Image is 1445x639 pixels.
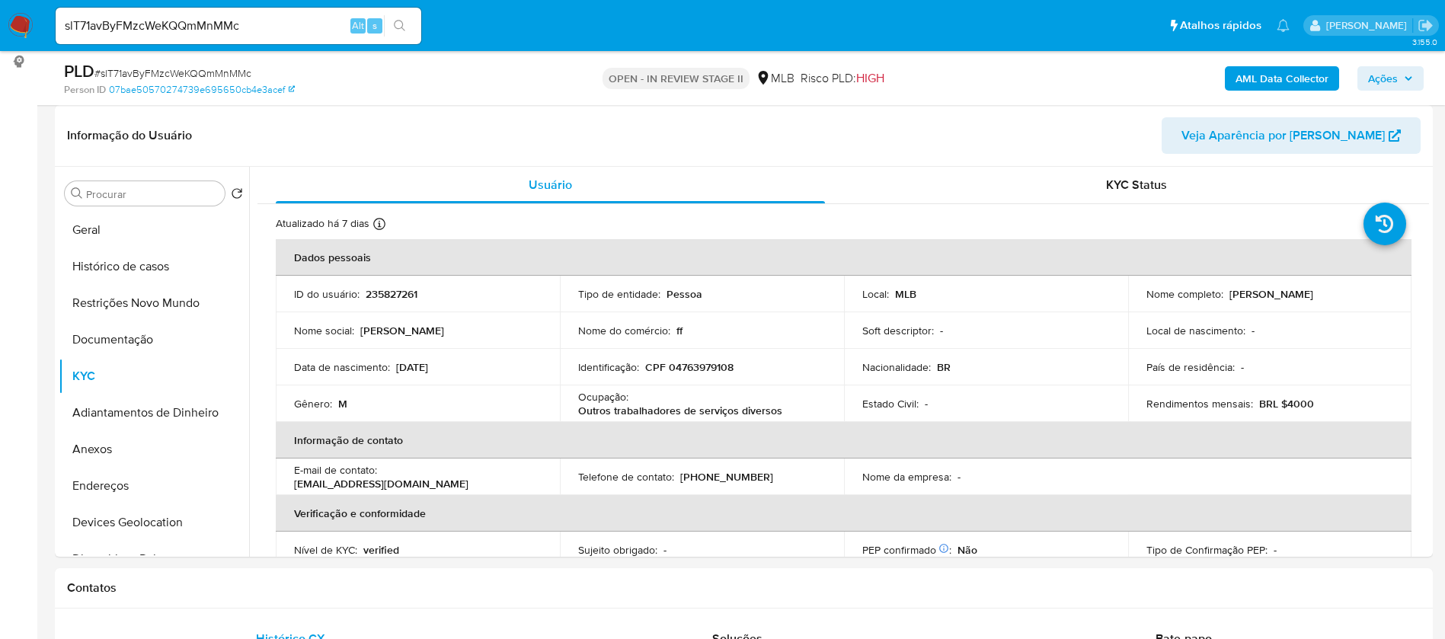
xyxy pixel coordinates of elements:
button: Endereços [59,468,249,504]
button: Ações [1357,66,1424,91]
p: BR [937,360,951,374]
b: AML Data Collector [1236,66,1328,91]
p: País de residência : [1146,360,1235,374]
span: HIGH [856,69,884,87]
div: MLB [756,70,794,87]
p: [EMAIL_ADDRESS][DOMAIN_NAME] [294,477,468,490]
button: Geral [59,212,249,248]
p: - [1241,360,1244,374]
span: KYC Status [1106,176,1167,193]
p: - [925,397,928,411]
b: PLD [64,59,94,83]
th: Verificação e conformidade [276,495,1411,532]
p: - [1274,543,1277,557]
p: - [957,470,961,484]
p: Nome da empresa : [862,470,951,484]
button: Restrições Novo Mundo [59,285,249,321]
span: Usuário [529,176,572,193]
p: Outros trabalhadores de serviços diversos [578,404,782,417]
span: Risco PLD: [801,70,884,87]
span: Atalhos rápidos [1180,18,1261,34]
p: [DATE] [396,360,428,374]
p: MLB [895,287,916,301]
button: search-icon [384,15,415,37]
h1: Contatos [67,580,1421,596]
p: E-mail de contato : [294,463,377,477]
p: Tipo de Confirmação PEP : [1146,543,1268,557]
b: Person ID [64,83,106,97]
p: - [1252,324,1255,337]
p: Telefone de contato : [578,470,674,484]
p: Nome social : [294,324,354,337]
p: Pessoa [667,287,702,301]
p: PEP confirmado : [862,543,951,557]
p: M [338,397,347,411]
p: BRL $4000 [1259,397,1314,411]
button: Anexos [59,431,249,468]
p: Nome do comércio : [578,324,670,337]
p: Rendimentos mensais : [1146,397,1253,411]
p: verified [363,543,399,557]
p: 235827261 [366,287,417,301]
p: Nível de KYC : [294,543,357,557]
a: 07bae50570274739e695650cb4e3acef [109,83,295,97]
button: Devices Geolocation [59,504,249,541]
a: Sair [1418,18,1434,34]
button: Dispositivos Point [59,541,249,577]
button: Procurar [71,187,83,200]
span: Alt [352,18,364,33]
p: renata.fdelgado@mercadopago.com.br [1326,18,1412,33]
p: - [940,324,943,337]
p: Sujeito obrigado : [578,543,657,557]
span: Ações [1368,66,1398,91]
p: OPEN - IN REVIEW STAGE II [603,68,750,89]
span: # slT71avByFMzcWeKQQmMnMMc [94,65,251,81]
a: Notificações [1277,19,1290,32]
p: Tipo de entidade : [578,287,660,301]
input: Procurar [86,187,219,201]
p: Data de nascimento : [294,360,390,374]
button: Histórico de casos [59,248,249,285]
p: Identificação : [578,360,639,374]
input: Pesquise usuários ou casos... [56,16,421,36]
button: KYC [59,358,249,395]
button: AML Data Collector [1225,66,1339,91]
p: ff [676,324,683,337]
span: Veja Aparência por [PERSON_NAME] [1181,117,1385,154]
p: Não [957,543,977,557]
p: Soft descriptor : [862,324,934,337]
th: Dados pessoais [276,239,1411,276]
p: Local : [862,287,889,301]
h1: Informação do Usuário [67,128,192,143]
th: Informação de contato [276,422,1411,458]
button: Veja Aparência por [PERSON_NAME] [1162,117,1421,154]
p: Nacionalidade : [862,360,931,374]
p: [PHONE_NUMBER] [680,470,773,484]
p: Atualizado há 7 dias [276,216,369,231]
span: s [372,18,377,33]
button: Adiantamentos de Dinheiro [59,395,249,431]
p: Local de nascimento : [1146,324,1245,337]
p: - [663,543,667,557]
p: [PERSON_NAME] [1229,287,1313,301]
p: Nome completo : [1146,287,1223,301]
button: Documentação [59,321,249,358]
p: [PERSON_NAME] [360,324,444,337]
p: CPF 04763979108 [645,360,734,374]
button: Retornar ao pedido padrão [231,187,243,204]
span: 3.155.0 [1412,36,1437,48]
p: Ocupação : [578,390,628,404]
p: Estado Civil : [862,397,919,411]
p: Gênero : [294,397,332,411]
p: ID do usuário : [294,287,360,301]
